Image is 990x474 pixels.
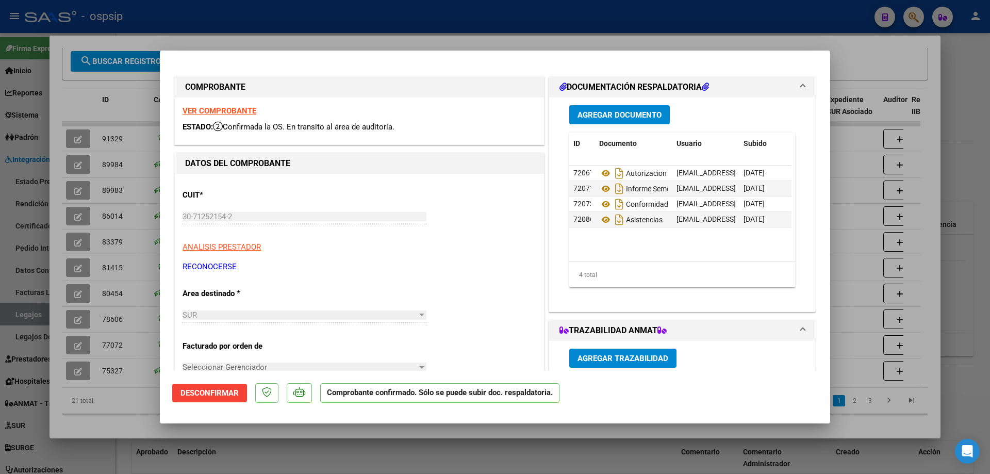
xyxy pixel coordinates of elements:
[183,288,289,300] p: Area destinado *
[599,139,637,148] span: Documento
[569,262,795,288] div: 4 total
[213,122,394,132] span: Confirmada la OS. En transito al área de auditoría.
[672,133,739,155] datatable-header-cell: Usuario
[676,169,850,177] span: [EMAIL_ADDRESS][DOMAIN_NAME] - RECONOCERSE -
[577,354,668,363] span: Agregar Trazabilidad
[573,215,594,223] span: 72086
[183,363,417,372] span: Seleccionar Gerenciador
[549,320,815,341] mat-expansion-panel-header: TRAZABILIDAD ANMAT
[180,388,239,398] span: Desconfirmar
[183,122,213,132] span: ESTADO:
[185,158,290,168] strong: DATOS DEL COMPROBANTE
[185,82,245,92] strong: COMPROBANTE
[320,383,559,403] p: Comprobante confirmado. Sólo se puede subir doc. respaldatoria.
[183,106,256,116] a: VER COMPROBANTE
[739,133,791,155] datatable-header-cell: Subido
[599,216,663,224] span: Asistencias
[744,215,765,223] span: [DATE]
[569,349,676,368] button: Agregar Trazabilidad
[955,439,980,464] div: Open Intercom Messenger
[549,97,815,312] div: DOCUMENTACIÓN RESPALDATORIA
[559,81,709,93] h1: DOCUMENTACIÓN RESPALDATORIA
[573,169,594,177] span: 72067
[613,196,626,213] i: Descargar documento
[599,185,685,193] span: Informe Semestral
[183,261,536,273] p: RECONOCERSE
[599,169,667,177] span: Autorizacion
[183,242,261,252] span: ANALISIS PRESTADOR
[183,310,197,320] span: SUR
[577,110,662,120] span: Agregar Documento
[549,77,815,97] mat-expansion-panel-header: DOCUMENTACIÓN RESPALDATORIA
[183,340,289,352] p: Facturado por orden de
[676,184,850,192] span: [EMAIL_ADDRESS][DOMAIN_NAME] - RECONOCERSE -
[613,181,626,197] i: Descargar documento
[599,200,668,208] span: Conformidad
[676,139,702,148] span: Usuario
[744,139,767,148] span: Subido
[595,133,672,155] datatable-header-cell: Documento
[676,215,850,223] span: [EMAIL_ADDRESS][DOMAIN_NAME] - RECONOCERSE -
[676,200,850,208] span: [EMAIL_ADDRESS][DOMAIN_NAME] - RECONOCERSE -
[569,105,670,124] button: Agregar Documento
[744,169,765,177] span: [DATE]
[573,184,594,192] span: 72071
[613,165,626,182] i: Descargar documento
[172,384,247,402] button: Desconfirmar
[573,200,594,208] span: 72073
[183,189,289,201] p: CUIT
[791,133,843,155] datatable-header-cell: Acción
[569,133,595,155] datatable-header-cell: ID
[559,324,667,337] h1: TRAZABILIDAD ANMAT
[744,200,765,208] span: [DATE]
[613,211,626,228] i: Descargar documento
[573,139,580,148] span: ID
[744,184,765,192] span: [DATE]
